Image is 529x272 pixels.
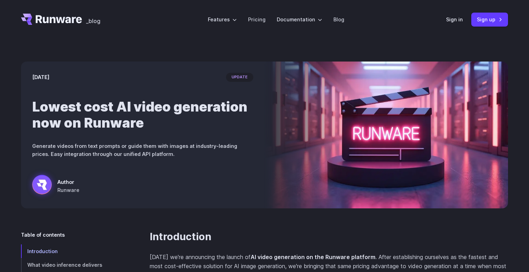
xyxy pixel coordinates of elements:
span: What video inference delivers [27,262,102,268]
a: Sign in [446,15,463,23]
span: Author [57,178,79,186]
span: Runware [57,186,79,194]
a: Introduction [150,231,211,243]
h1: Lowest cost AI video generation now on Runware [32,99,253,131]
a: Pricing [248,15,266,23]
a: Go to / [21,14,82,25]
strong: AI video generation on the Runware platform [251,253,375,260]
img: Neon-lit movie clapperboard with the word 'RUNWARE' in a futuristic server room [264,62,508,208]
a: Blog [333,15,344,23]
a: What video inference delivers [21,258,127,272]
label: Documentation [277,15,322,23]
span: Table of contents [21,231,65,239]
span: update [226,73,253,82]
p: Generate videos from text prompts or guide them with images at industry-leading prices. Easy inte... [32,142,253,158]
a: Sign up [471,13,508,26]
label: Features [208,15,237,23]
span: _blog [86,18,100,24]
span: Introduction [27,248,58,254]
a: Introduction [21,244,127,258]
a: _blog [86,14,100,25]
a: Neon-lit movie clapperboard with the word 'RUNWARE' in a futuristic server room Author Runware [32,175,79,197]
time: [DATE] [32,73,49,81]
